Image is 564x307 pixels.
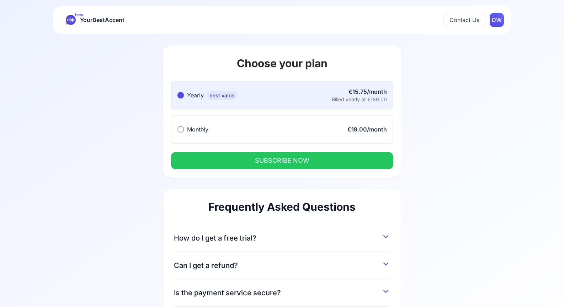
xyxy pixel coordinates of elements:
[174,260,238,270] span: Can I get a refund?
[60,15,130,25] a: betaYourBestAccent
[207,91,237,100] span: best value
[174,200,390,213] h2: Frequently Asked Questions
[171,115,393,144] button: Monthly€19.00/month
[332,87,387,96] div: €15.75/month
[187,126,208,133] span: Monthly
[75,12,83,18] span: beta
[187,92,204,99] span: Yearly
[171,57,393,70] h1: Choose your plan
[332,96,387,103] div: Billed yearly at €189.00
[347,125,387,134] div: €19.00/month
[171,81,393,109] button: Yearlybest value€15.75/monthBilled yearly at €189.00
[174,258,390,270] button: Can I get a refund?
[171,152,393,169] button: SUBSCRIBE NOW
[174,285,390,298] button: Is the payment service secure?
[174,230,390,243] button: How do I get a free trial?
[490,13,504,27] div: DW
[174,288,281,298] span: Is the payment service secure?
[80,15,124,25] span: YourBestAccent
[443,13,485,27] button: Contact Us
[490,13,504,27] button: DWDW
[174,233,256,243] span: How do I get a free trial?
